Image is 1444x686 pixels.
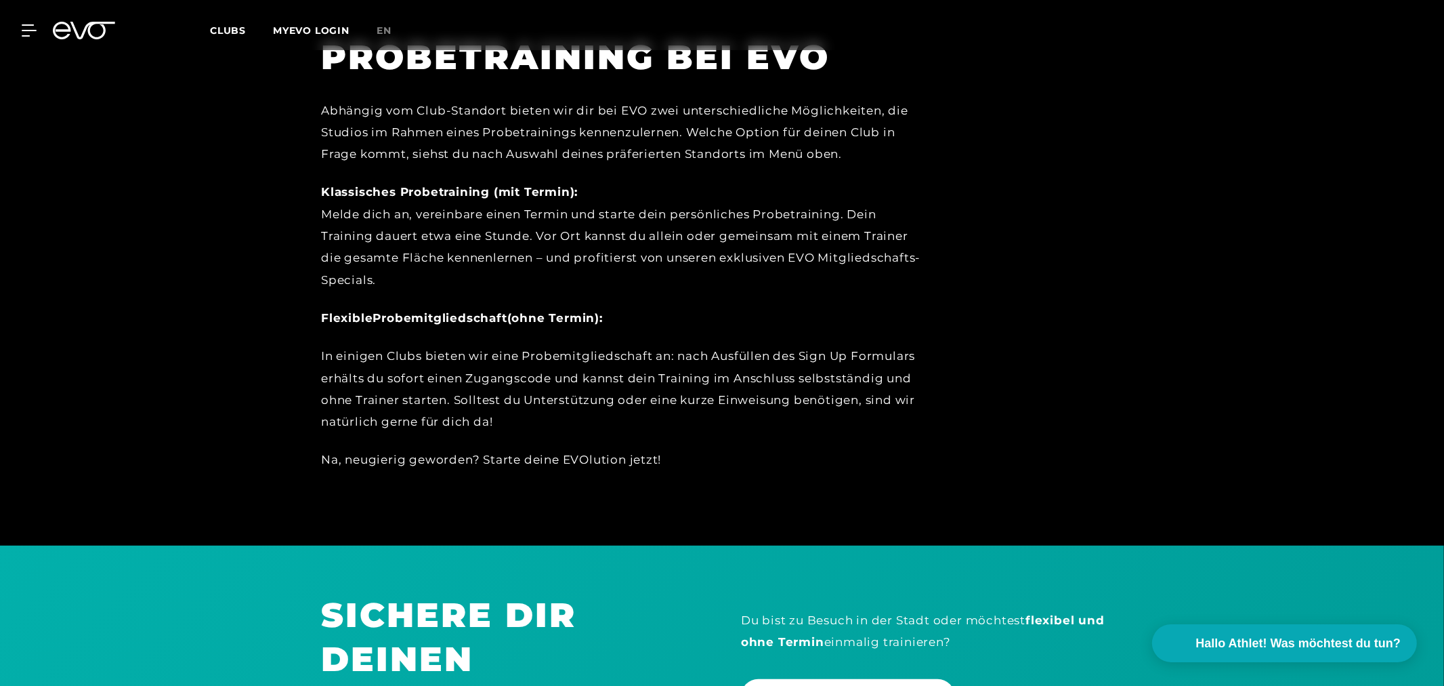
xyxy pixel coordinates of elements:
div: Na, neugierig geworden? Starte deine EVOlution jetzt! [321,449,931,470]
a: en [377,23,408,39]
strong: Klassisches Probetraining (mit Termin): [321,185,578,199]
span: Clubs [210,24,246,37]
div: Melde dich an, vereinbare einen Termin und starte dein persönliches Probetraining. Dein Training ... [321,181,931,290]
a: Clubs [210,24,273,37]
a: MYEVO LOGIN [273,24,349,37]
strong: (ohne Termin): [507,311,603,325]
span: en [377,24,391,37]
span: Hallo Athlet! Was möchtest du tun? [1195,634,1401,653]
div: Abhängig vom Club-Standort bieten wir dir bei EVO zwei unterschiedliche Möglichkeiten, die Studio... [321,100,931,165]
button: Hallo Athlet! Was möchtest du tun? [1152,624,1417,662]
div: In einigen Clubs bieten wir eine Probemitgliedschaft an: nach Ausfüllen des Sign Up Formulars erh... [321,345,931,432]
strong: Probemitgliedschaft [373,311,507,325]
strong: Flexible [321,311,373,325]
div: Du bist zu Besuch in der Stadt oder möchtest einmalig trainieren? [741,609,1123,653]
